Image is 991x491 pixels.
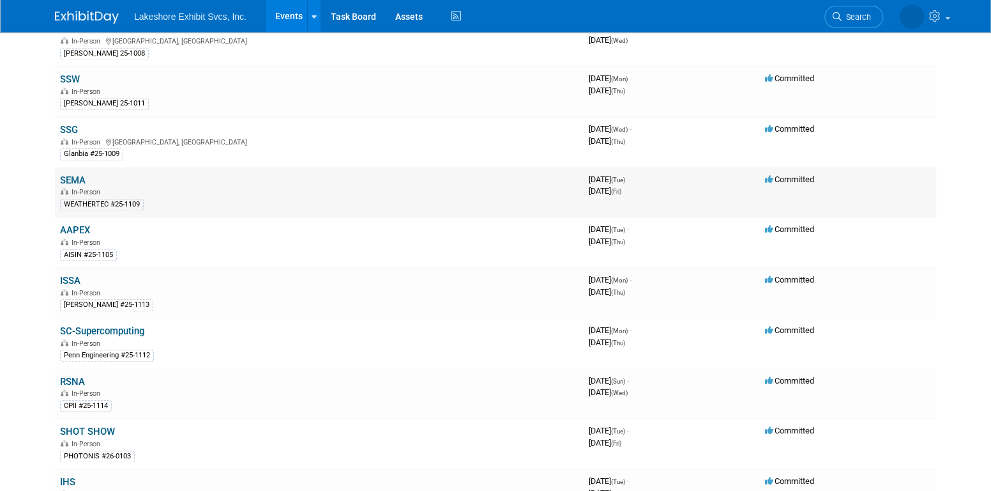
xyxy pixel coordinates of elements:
span: (Thu) [611,238,625,245]
span: In-Person [72,88,104,96]
a: SHOT SHOW [60,426,115,437]
a: IHS [60,476,75,488]
span: (Fri) [611,188,621,195]
span: (Mon) [611,277,628,284]
span: [DATE] [589,224,629,234]
span: [DATE] [589,237,625,246]
div: [PERSON_NAME] 25-1008 [60,48,149,59]
span: [DATE] [589,275,632,284]
span: - [627,426,629,435]
span: [DATE] [589,338,625,347]
span: Committed [765,376,814,386]
a: SEMA [60,175,86,186]
span: - [627,376,629,386]
span: [DATE] [589,438,621,448]
a: SSW [60,74,80,85]
span: In-Person [72,440,104,448]
span: - [627,224,629,234]
a: AAPEX [60,224,90,236]
img: In-Person Event [61,440,68,446]
span: - [630,124,632,134]
span: In-Person [72,37,104,45]
span: (Tue) [611,226,625,233]
img: In-Person Event [61,238,68,245]
span: (Thu) [611,289,625,296]
span: In-Person [72,188,104,196]
span: (Mon) [611,75,628,82]
span: (Thu) [611,88,625,95]
a: SSG [60,124,78,136]
span: Committed [765,74,814,83]
div: Glanbia #25-1009 [60,148,123,160]
span: Committed [765,476,814,486]
div: AISIN #25-1105 [60,249,117,261]
img: In-Person Event [61,389,68,396]
span: Committed [765,224,814,234]
span: [DATE] [589,175,629,184]
img: In-Person Event [61,37,68,43]
span: Lakeshore Exhibit Svcs, Inc. [134,12,246,22]
span: Committed [765,124,814,134]
span: [DATE] [589,74,632,83]
span: Committed [765,426,814,435]
span: (Fri) [611,440,621,447]
span: - [630,325,632,335]
span: (Thu) [611,339,625,347]
span: (Tue) [611,176,625,183]
img: In-Person Event [61,188,68,194]
span: (Wed) [611,37,628,44]
span: [DATE] [589,287,625,297]
div: [PERSON_NAME] 25-1011 [60,98,149,109]
span: [DATE] [589,476,629,486]
span: [DATE] [589,35,628,45]
a: SC-Supercomputing [60,325,144,337]
span: [DATE] [589,86,625,95]
span: [DATE] [589,376,629,386]
span: - [630,74,632,83]
span: In-Person [72,289,104,297]
span: - [627,476,629,486]
span: [DATE] [589,136,625,146]
img: In-Person Event [61,339,68,346]
span: - [627,175,629,184]
div: WEATHERTEC #25-1109 [60,199,144,210]
span: Committed [765,275,814,284]
span: Committed [765,325,814,335]
img: In-Person Event [61,289,68,295]
span: In-Person [72,389,104,398]
img: In-Person Event [61,88,68,94]
span: [DATE] [589,325,632,335]
span: (Wed) [611,389,628,396]
img: In-Person Event [61,138,68,144]
span: In-Person [72,339,104,348]
span: Committed [765,175,814,184]
a: RSNA [60,376,85,387]
span: [DATE] [589,387,628,397]
span: [DATE] [589,426,629,435]
img: MICHELLE MOYA [900,4,924,29]
span: (Sun) [611,378,625,385]
div: Penn Engineering #25-1112 [60,350,154,361]
span: - [630,275,632,284]
a: Search [824,6,883,28]
span: (Thu) [611,138,625,145]
div: CPII #25-1114 [60,400,112,412]
div: [PERSON_NAME] #25-1113 [60,299,153,311]
div: PHOTONIS #26-0103 [60,451,135,462]
span: (Tue) [611,428,625,435]
img: ExhibitDay [55,11,119,24]
a: ISSA [60,275,80,286]
span: (Tue) [611,478,625,485]
div: [GEOGRAPHIC_DATA], [GEOGRAPHIC_DATA] [60,136,579,146]
span: (Wed) [611,126,628,133]
span: In-Person [72,138,104,146]
span: [DATE] [589,124,632,134]
span: (Mon) [611,327,628,334]
span: [DATE] [589,186,621,196]
div: [GEOGRAPHIC_DATA], [GEOGRAPHIC_DATA] [60,35,579,45]
span: In-Person [72,238,104,247]
span: Search [842,12,871,22]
